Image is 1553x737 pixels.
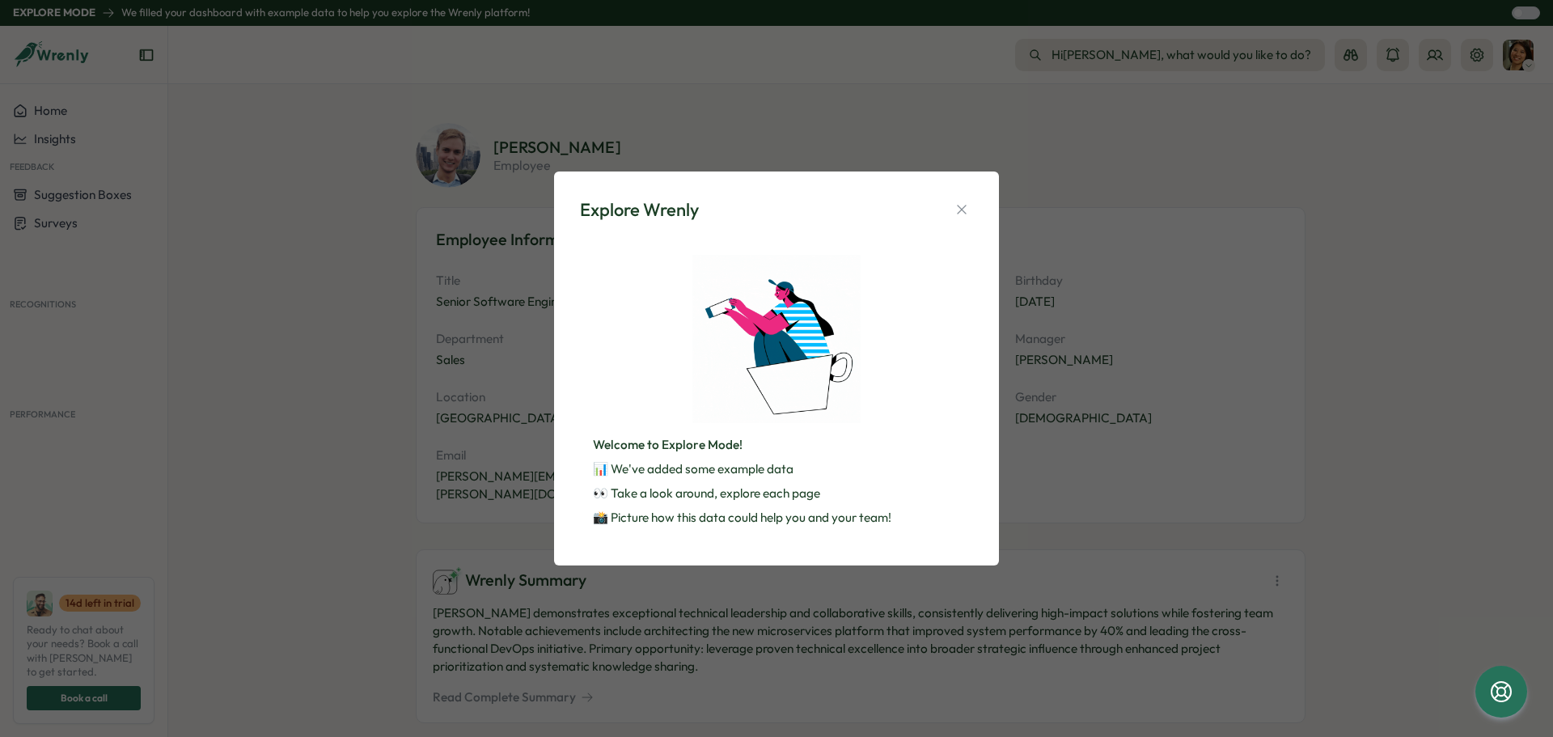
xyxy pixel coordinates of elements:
img: Explore Wrenly [692,255,861,423]
p: 📸 Picture how this data could help you and your team! [593,509,960,527]
p: 👀 Take a look around, explore each page [593,485,960,502]
p: Welcome to Explore Mode! [593,436,960,454]
div: Explore Wrenly [580,197,699,222]
p: 📊 We've added some example data [593,460,960,478]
